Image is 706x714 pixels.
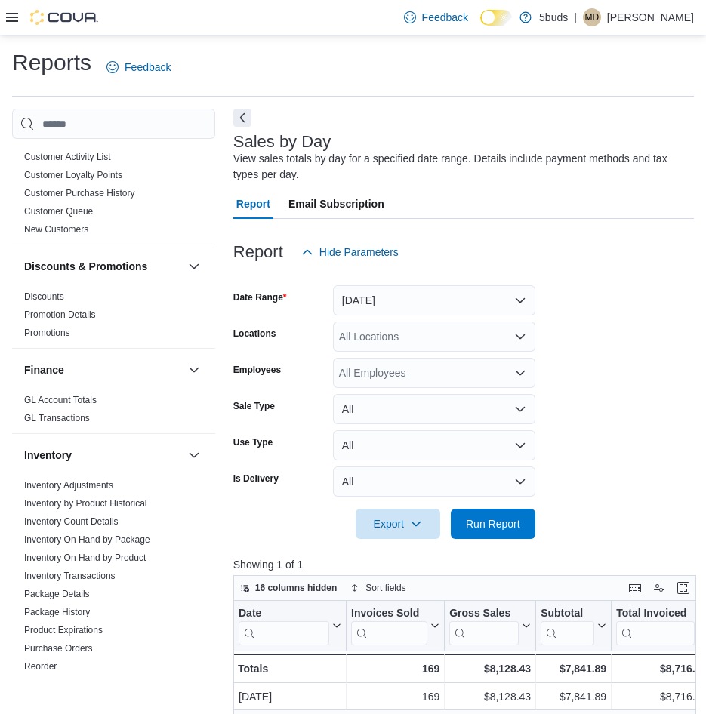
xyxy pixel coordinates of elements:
[24,206,93,217] a: Customer Queue
[100,52,177,82] a: Feedback
[233,400,275,412] label: Sale Type
[233,364,281,376] label: Employees
[449,660,531,678] div: $8,128.43
[30,10,98,25] img: Cova
[24,479,113,491] span: Inventory Adjustments
[365,509,431,539] span: Export
[24,170,122,180] a: Customer Loyalty Points
[24,534,150,545] a: Inventory On Hand by Package
[239,607,329,621] div: Date
[24,259,182,274] button: Discounts & Promotions
[365,582,405,594] span: Sort fields
[626,579,644,597] button: Keyboard shortcuts
[514,331,526,343] button: Open list of options
[541,607,594,621] div: Subtotal
[185,361,203,379] button: Finance
[24,448,182,463] button: Inventory
[24,552,146,563] a: Inventory On Hand by Product
[616,607,695,645] div: Total Invoiced
[24,412,90,424] span: GL Transactions
[449,688,531,706] div: $8,128.43
[24,395,97,405] a: GL Account Totals
[288,189,384,219] span: Email Subscription
[24,515,119,528] span: Inventory Count Details
[255,582,338,594] span: 16 columns hidden
[24,660,57,672] span: Reorder
[24,291,64,303] span: Discounts
[24,291,64,302] a: Discounts
[333,466,535,497] button: All
[674,579,692,597] button: Enter fullscreen
[24,498,147,509] a: Inventory by Product Historical
[607,8,694,26] p: [PERSON_NAME]
[24,259,147,274] h3: Discounts & Promotions
[12,48,91,78] h1: Reports
[24,516,119,527] a: Inventory Count Details
[24,643,93,654] a: Purchase Orders
[351,607,439,645] button: Invoices Sold
[356,509,440,539] button: Export
[616,607,695,621] div: Total Invoiced
[24,169,122,181] span: Customer Loyalty Points
[185,257,203,275] button: Discounts & Promotions
[422,10,468,25] span: Feedback
[24,223,88,235] span: New Customers
[333,285,535,315] button: [DATE]
[24,480,113,491] a: Inventory Adjustments
[24,497,147,509] span: Inventory by Product Historical
[239,607,329,645] div: Date
[585,8,600,26] span: MD
[239,688,341,706] div: [DATE]
[541,660,606,678] div: $7,841.89
[351,607,427,645] div: Invoices Sold
[236,189,270,219] span: Report
[24,309,96,320] a: Promotion Details
[24,327,70,339] span: Promotions
[24,625,103,636] a: Product Expirations
[451,509,535,539] button: Run Report
[24,187,135,199] span: Customer Purchase History
[574,8,577,26] p: |
[24,534,150,546] span: Inventory On Hand by Package
[12,476,215,700] div: Inventory
[24,152,111,162] a: Customer Activity List
[238,660,341,678] div: Totals
[539,8,568,26] p: 5buds
[233,133,331,151] h3: Sales by Day
[514,367,526,379] button: Open list of options
[24,413,90,423] a: GL Transactions
[24,205,93,217] span: Customer Queue
[185,446,203,464] button: Inventory
[351,660,439,678] div: 169
[24,394,97,406] span: GL Account Totals
[398,2,474,32] a: Feedback
[12,148,215,245] div: Customer
[239,607,341,645] button: Date
[233,243,283,261] h3: Report
[24,588,90,600] span: Package Details
[24,362,182,377] button: Finance
[541,607,594,645] div: Subtotal
[319,245,399,260] span: Hide Parameters
[541,607,606,645] button: Subtotal
[24,151,111,163] span: Customer Activity List
[24,188,135,199] a: Customer Purchase History
[541,688,606,706] div: $7,841.89
[233,291,287,303] label: Date Range
[233,557,701,572] p: Showing 1 of 1
[233,436,273,448] label: Use Type
[233,472,279,485] label: Is Delivery
[333,430,535,460] button: All
[449,607,531,645] button: Gross Sales
[24,571,116,581] a: Inventory Transactions
[24,552,146,564] span: Inventory On Hand by Product
[24,328,70,338] a: Promotions
[24,607,90,617] a: Package History
[344,579,412,597] button: Sort fields
[233,151,686,183] div: View sales totals by day for a specified date range. Details include payment methods and tax type...
[295,237,405,267] button: Hide Parameters
[24,624,103,636] span: Product Expirations
[480,10,512,26] input: Dark Mode
[583,8,601,26] div: Maurice Douglas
